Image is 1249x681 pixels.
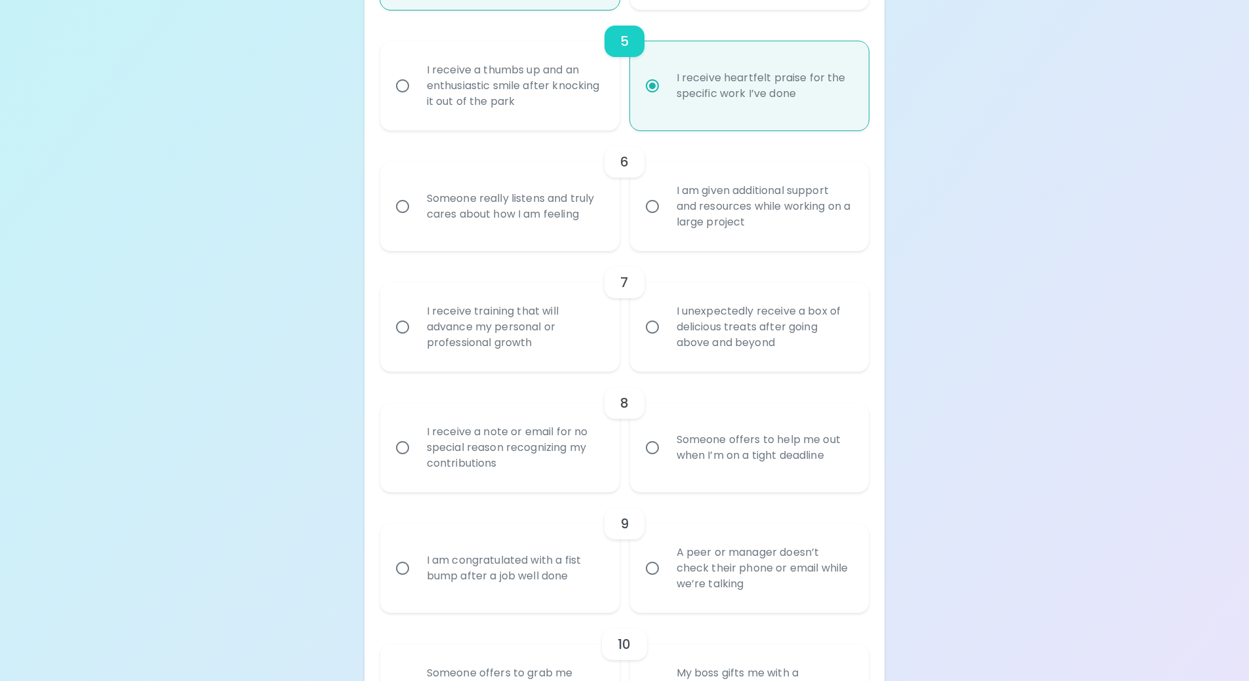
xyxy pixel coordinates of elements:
h6: 8 [620,393,629,414]
div: A peer or manager doesn’t check their phone or email while we’re talking [666,529,862,608]
div: choice-group-check [380,130,869,251]
div: I am given additional support and resources while working on a large project [666,167,862,246]
div: I am congratulated with a fist bump after a job well done [416,537,612,600]
h6: 7 [620,272,628,293]
div: I receive heartfelt praise for the specific work I’ve done [666,54,862,117]
h6: 9 [620,513,629,534]
div: Someone really listens and truly cares about how I am feeling [416,175,612,238]
h6: 6 [620,151,629,172]
div: Someone offers to help me out when I’m on a tight deadline [666,416,862,479]
div: I receive a thumbs up and an enthusiastic smile after knocking it out of the park [416,47,612,125]
div: choice-group-check [380,10,869,130]
h6: 5 [620,31,629,52]
div: choice-group-check [380,492,869,613]
div: I receive a note or email for no special reason recognizing my contributions [416,408,612,487]
div: choice-group-check [380,251,869,372]
div: choice-group-check [380,372,869,492]
div: I receive training that will advance my personal or professional growth [416,288,612,366]
h6: 10 [618,634,631,655]
div: I unexpectedly receive a box of delicious treats after going above and beyond [666,288,862,366]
